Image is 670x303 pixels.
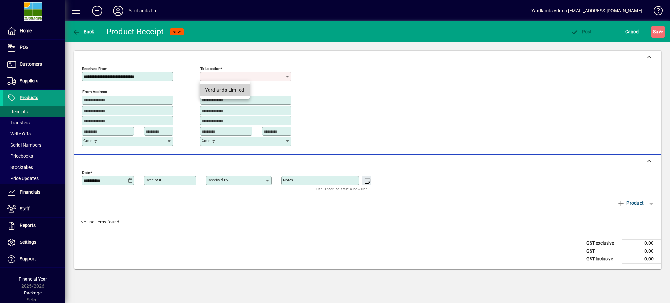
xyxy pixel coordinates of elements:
[571,29,592,34] span: ost
[653,29,656,34] span: S
[3,201,65,217] a: Staff
[3,139,65,151] a: Serial Numbers
[72,29,94,34] span: Back
[20,45,28,50] span: POS
[3,184,65,201] a: Financials
[3,106,65,117] a: Receipts
[7,176,39,181] span: Price Updates
[146,178,161,182] mat-label: Receipt #
[583,239,622,247] td: GST exclusive
[173,30,181,34] span: NEW
[283,178,293,182] mat-label: Notes
[7,153,33,159] span: Pricebooks
[20,95,38,100] span: Products
[20,62,42,67] span: Customers
[7,120,30,125] span: Transfers
[622,247,661,255] td: 0.00
[20,206,30,211] span: Staff
[24,290,42,295] span: Package
[20,28,32,33] span: Home
[622,255,661,263] td: 0.00
[20,189,40,195] span: Financials
[108,5,129,17] button: Profile
[3,162,65,173] a: Stocktakes
[583,255,622,263] td: GST inclusive
[20,78,38,83] span: Suppliers
[3,117,65,128] a: Transfers
[65,26,101,38] app-page-header-button: Back
[82,170,90,175] mat-label: Date
[3,218,65,234] a: Reports
[20,223,36,228] span: Reports
[7,131,31,136] span: Write Offs
[208,178,228,182] mat-label: Received by
[3,23,65,39] a: Home
[7,165,33,170] span: Stocktakes
[200,84,249,96] mat-option: Yardlands Limited
[653,27,663,37] span: ave
[569,26,593,38] button: Post
[7,109,28,114] span: Receipts
[205,87,244,94] div: Yardlands Limited
[3,151,65,162] a: Pricebooks
[7,142,41,148] span: Serial Numbers
[74,212,661,232] div: No line items found
[622,239,661,247] td: 0.00
[82,66,107,71] mat-label: Received From
[614,197,647,209] button: Product
[3,40,65,56] a: POS
[531,6,642,16] div: Yardlands Admin [EMAIL_ADDRESS][DOMAIN_NAME]
[87,5,108,17] button: Add
[19,276,47,282] span: Financial Year
[625,27,640,37] span: Cancel
[20,256,36,261] span: Support
[3,56,65,73] a: Customers
[106,27,164,37] div: Product Receipt
[20,240,36,245] span: Settings
[617,198,644,208] span: Product
[3,173,65,184] a: Price Updates
[649,1,662,23] a: Knowledge Base
[624,26,641,38] button: Cancel
[200,66,220,71] mat-label: To location
[202,138,215,143] mat-label: Country
[71,26,96,38] button: Back
[3,73,65,89] a: Suppliers
[583,247,622,255] td: GST
[3,251,65,267] a: Support
[316,185,368,193] mat-hint: Use 'Enter' to start a new line
[582,29,585,34] span: P
[129,6,158,16] div: Yardlands Ltd
[651,26,665,38] button: Save
[3,128,65,139] a: Write Offs
[83,138,97,143] mat-label: Country
[3,234,65,251] a: Settings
